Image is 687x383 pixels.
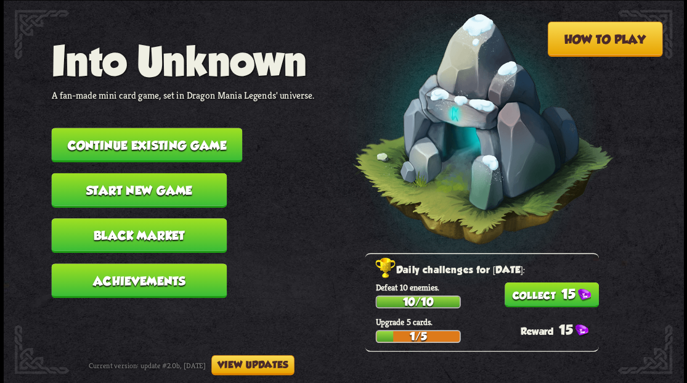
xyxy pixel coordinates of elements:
[51,89,314,101] p: A fan-made mini card game, set in Dragon Mania Legends' universe.
[375,281,598,292] p: Defeat 10 enemies.
[211,355,295,375] button: View updates
[376,296,460,307] div: 10/10
[51,128,242,162] button: Continue existing game
[51,263,227,298] button: Achievements
[89,355,295,375] div: Current version: update #2.0b, [DATE]
[547,22,662,57] button: How to play
[51,218,227,253] button: Black Market
[504,282,598,308] button: 15
[375,262,598,279] h2: Daily challenges for [DATE]:
[51,173,227,207] button: Start new game
[375,257,396,279] img: Golden_Trophy_Icon.png
[521,321,599,337] div: 15
[51,37,314,83] h1: Into Unknown
[375,316,598,327] p: Upgrade 5 cards.
[376,331,460,341] div: 1/5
